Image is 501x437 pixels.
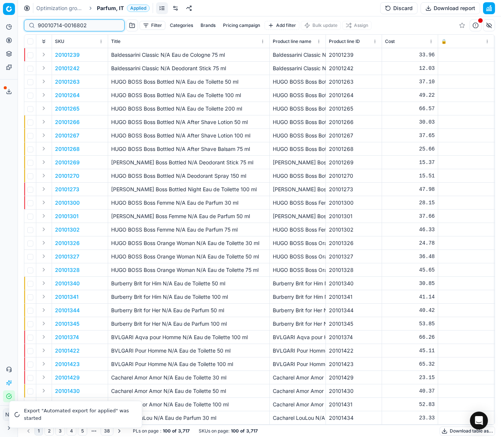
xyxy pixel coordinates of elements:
[329,293,379,301] div: 20101341
[140,21,165,30] button: Filter
[273,360,323,368] div: BVLGARI Pour Homme N/A Eau de Toilette 100 ml
[39,319,48,328] button: Expand
[329,172,379,180] div: 20101270
[55,293,79,301] button: 20101341
[39,265,48,274] button: Expand
[78,427,87,436] button: 5
[385,414,435,422] div: 23.33
[55,320,79,328] button: 20101345
[39,198,48,207] button: Expand
[24,427,33,436] button: Go to previous page
[111,320,266,328] p: Burberry Brit for Her N/A Eau de Parfum 100 ml
[39,185,48,193] button: Expand
[385,65,435,72] div: 12.03
[385,280,435,287] div: 30.85
[39,144,48,153] button: Expand
[385,105,435,112] div: 66.57
[178,428,190,434] strong: 3,717
[55,132,79,139] p: 20101267
[45,427,54,436] button: 2
[55,360,80,368] button: 20101423
[39,373,48,382] button: Expand
[55,78,80,86] p: 20101263
[273,78,323,86] div: HUGO BOSS Boss Bottled N/A Eau de Toilette 50 ml
[273,118,323,126] div: HUGO BOSS Boss Bottled N/A After Shave Lotion 50 ml
[111,65,266,72] p: Baldessarini Classic N/A Deodorant Stick 75 ml
[111,51,266,59] p: Baldessarini Classic N/A Eau de Cologne 75 ml
[273,186,323,193] div: [PERSON_NAME] Boss Bottled Night Eau de Toilette 100 ml
[55,387,80,395] button: 20101430
[55,334,79,341] button: 20101374
[329,253,379,260] div: 20101327
[55,172,79,180] p: 20101270
[39,386,48,395] button: Expand
[39,238,48,247] button: Expand
[55,105,79,112] p: 20101265
[111,132,266,139] p: HUGO BOSS Boss Bottled N/A After Shave Lotion 100 ml
[111,145,266,153] p: HUGO BOSS Boss Bottled N/A After Shave Balsam 75 ml
[329,118,379,126] div: 20101266
[385,51,435,59] div: 33.96
[55,118,80,126] button: 20101266
[55,213,79,220] p: 20101301
[39,158,48,167] button: Expand
[329,105,379,112] div: 20101265
[273,51,323,59] div: Baldessarini Classic N/A Eau de Cologne 75 ml
[111,293,266,301] p: Burberry Brit for Him N/A Eau de Toilette 100 ml
[55,199,80,207] p: 20101300
[3,409,15,420] span: NK
[55,92,80,99] button: 20101264
[329,65,379,72] div: 20101242
[421,2,480,14] button: Download report
[101,427,113,436] button: 38
[385,347,435,354] div: 45.11
[385,401,435,408] div: 52.83
[55,307,80,314] button: 20101344
[329,360,379,368] div: 20101423
[329,186,379,193] div: 20101273
[385,38,395,44] span: Cost
[133,428,159,434] span: PLs on page
[111,105,266,112] p: HUGO BOSS Boss Bottled N/A Eau de Toilette 200 ml
[55,266,80,274] p: 20101328
[39,37,48,46] button: Expand all
[111,159,266,166] p: [PERSON_NAME] Boss Bottled N/A Deodorant Stick 75 ml
[273,414,323,422] div: Cacharel LouLou N/A Eau de Parfum 30 ml
[111,186,266,193] p: [PERSON_NAME] Boss Bottled Night Eau de Toilette 100 ml
[329,347,379,354] div: 20101422
[55,427,65,436] button: 3
[24,407,133,422] div: Export "Automated export for applied" was started
[39,50,48,59] button: Expand
[273,132,323,139] div: HUGO BOSS Boss Bottled N/A After Shave Lotion 100 ml
[39,332,48,341] button: Expand
[385,213,435,220] div: 37.66
[55,186,79,193] p: 20101273
[385,159,435,166] div: 15.37
[198,21,219,30] button: Brands
[385,360,435,368] div: 65.32
[55,374,80,381] p: 20101429
[441,38,447,44] span: 🔒
[273,65,323,72] div: Baldessarini Classic N/A Deodorant Stick 75 ml
[385,132,435,139] div: 37.65
[329,401,379,408] div: 20101431
[111,78,266,86] p: HUGO BOSS Boss Bottled N/A Eau de Toilette 50 ml
[273,159,323,166] div: [PERSON_NAME] Boss Bottled N/A Deodorant Stick 75 ml
[342,21,372,30] button: Assign
[273,266,323,274] div: HUGO BOSS Boss Orange Woman N/A Eau de Toilette 75 ml
[273,199,323,207] div: HUGO BOSS Boss Femme N/A Eau de Parfum 30 ml
[111,347,266,354] p: BVLGARI Pour Homme N/A Eau de Toilette 50 ml
[329,226,379,233] div: 20101302
[111,38,120,44] span: Title
[273,280,323,287] div: Burberry Brit for Him N/A Eau de Toilette 50 ml
[111,374,266,381] p: Cacharel Amor Amor N/A Eau de Toilette 30 ml
[172,428,177,434] strong: of
[329,307,379,314] div: 20101344
[385,387,435,395] div: 40.37
[380,2,418,14] button: Discard
[329,78,379,86] div: 20101263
